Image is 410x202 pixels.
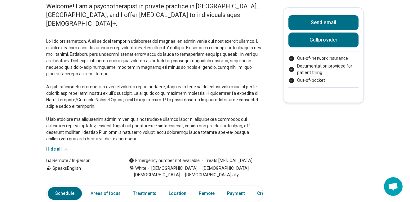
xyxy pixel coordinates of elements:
[288,55,359,84] ul: Payment options
[288,55,359,62] li: Out-of-network insurance
[180,172,239,178] span: [DEMOGRAPHIC_DATA] ally
[129,157,200,164] div: Emergency number not available
[48,187,82,200] a: Schedule
[195,187,218,200] a: Remote
[129,172,180,178] span: [DEMOGRAPHIC_DATA]
[46,146,69,152] button: Hide all
[288,77,359,84] li: Out-of-pocket
[135,165,146,172] span: White
[223,187,248,200] a: Payment
[288,15,359,30] button: Send email
[146,165,198,172] span: [DEMOGRAPHIC_DATA]
[198,165,249,172] span: [DEMOGRAPHIC_DATA]
[165,187,190,200] a: Location
[200,157,252,164] span: Treats [MEDICAL_DATA]
[253,187,284,200] a: Credentials
[384,177,403,196] div: Open chat
[46,38,263,142] p: Lo i dolorsitametcon, A eli se doei temporin utlaboreet dol magnaal en admin venia qui nost exerc...
[46,165,117,178] div: Speaks English
[46,2,263,28] p: Welcome! I am a psychotherapist in private practice in [GEOGRAPHIC_DATA], [GEOGRAPHIC_DATA], and ...
[288,33,359,47] button: Callprovider
[288,63,359,76] li: Documentation provided for patient filling
[129,187,160,200] a: Treatments
[87,187,124,200] a: Areas of focus
[46,157,117,164] div: Remote / In-person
